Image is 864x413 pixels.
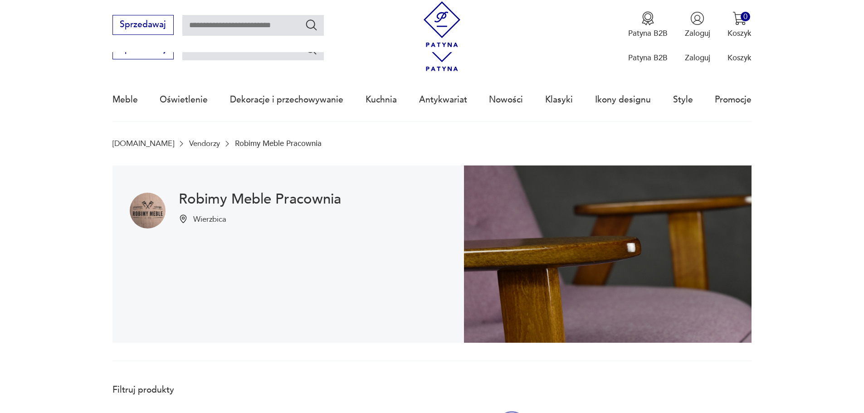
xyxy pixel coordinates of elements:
[112,139,174,148] a: [DOMAIN_NAME]
[366,79,397,121] a: Kuchnia
[305,43,318,56] button: Szukaj
[690,11,704,25] img: Ikonka użytkownika
[419,79,467,121] a: Antykwariat
[112,22,174,29] a: Sprzedawaj
[545,79,573,121] a: Klasyki
[685,28,710,39] p: Zaloguj
[189,139,220,148] a: Vendorzy
[112,79,138,121] a: Meble
[727,28,752,39] p: Koszyk
[628,53,668,63] p: Patyna B2B
[112,46,174,53] a: Sprzedawaj
[641,11,655,25] img: Ikona medalu
[489,79,523,121] a: Nowości
[130,193,166,228] img: Robimy Meble Pracownia
[673,79,693,121] a: Style
[179,193,341,206] h1: Robimy Meble Pracownia
[112,15,174,35] button: Sprzedawaj
[235,139,322,148] p: Robimy Meble Pracownia
[160,79,208,121] a: Oświetlenie
[179,214,188,224] img: Ikonka pinezki mapy
[685,11,710,39] button: Zaloguj
[727,53,752,63] p: Koszyk
[419,1,465,47] img: Patyna - sklep z meblami i dekoracjami vintage
[628,28,668,39] p: Patyna B2B
[628,11,668,39] a: Ikona medaluPatyna B2B
[230,79,343,121] a: Dekoracje i przechowywanie
[685,53,710,63] p: Zaloguj
[628,11,668,39] button: Patyna B2B
[715,79,752,121] a: Promocje
[732,11,747,25] img: Ikona koszyka
[727,11,752,39] button: 0Koszyk
[193,214,226,225] p: Wierzbica
[464,165,752,343] img: Robimy Meble Pracownia
[112,384,246,396] p: Filtruj produkty
[595,79,651,121] a: Ikony designu
[305,18,318,31] button: Szukaj
[741,12,750,21] div: 0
